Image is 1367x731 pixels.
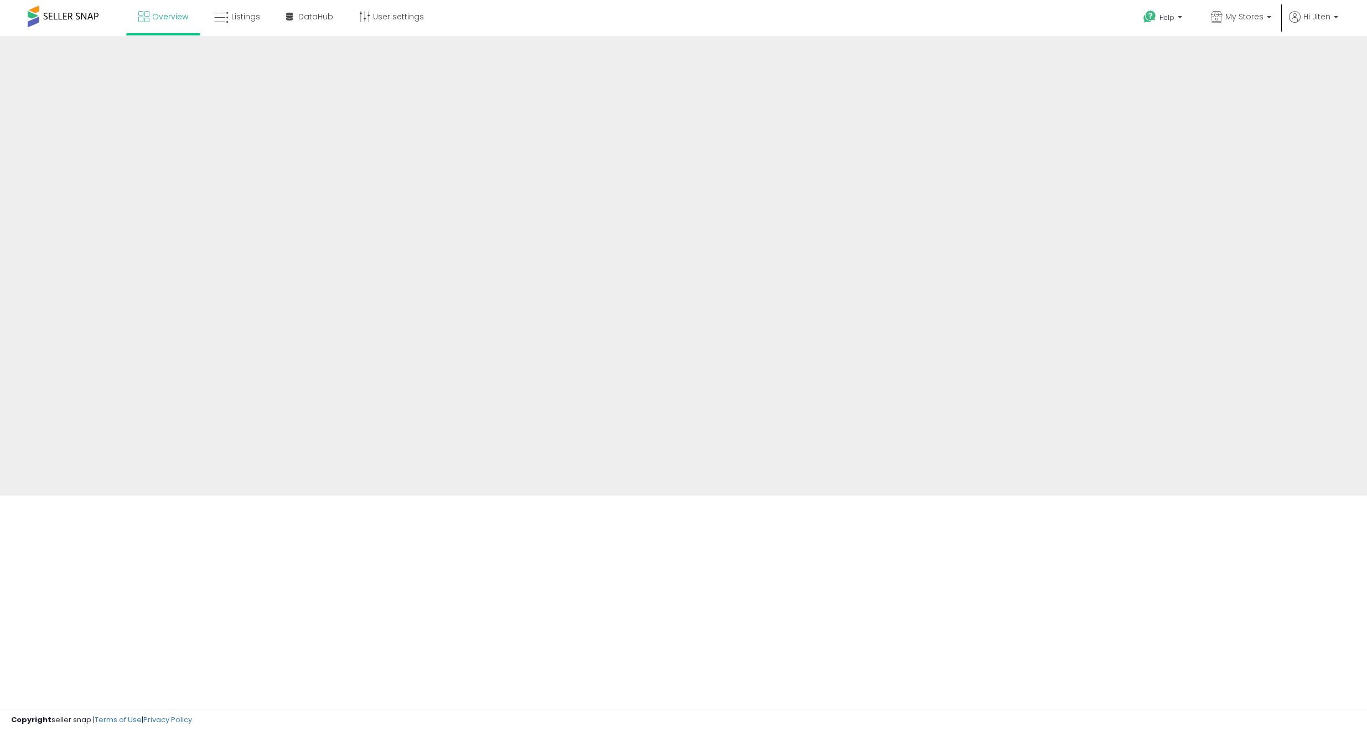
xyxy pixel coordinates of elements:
[298,11,333,22] span: DataHub
[1303,11,1330,22] span: Hi Jiten
[1225,11,1264,22] span: My Stores
[1135,2,1193,36] a: Help
[152,11,188,22] span: Overview
[1159,13,1174,22] span: Help
[1143,10,1157,24] i: Get Help
[1289,11,1338,36] a: Hi Jiten
[231,11,260,22] span: Listings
